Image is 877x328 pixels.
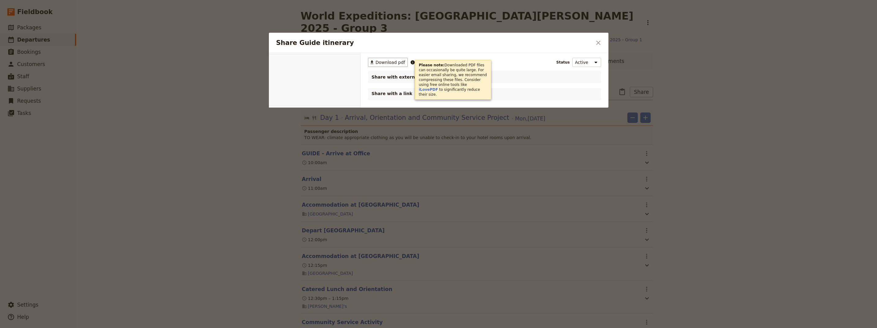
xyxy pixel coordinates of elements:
span: Download pdf [376,59,405,65]
select: Status [572,58,601,67]
a: iLovePDF [419,87,438,92]
h2: Share Guide itinerary [276,38,592,47]
span: Share with external [372,74,433,80]
p: Downloaded PDF files can occasionally be quite large. For easier email sharing, we recommend comp... [419,63,487,97]
button: Close dialog [593,38,604,48]
button: ​Download pdf [368,58,408,67]
strong: Please note: [419,63,444,67]
span: Status [556,60,570,65]
p: Share with a link [372,90,433,97]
